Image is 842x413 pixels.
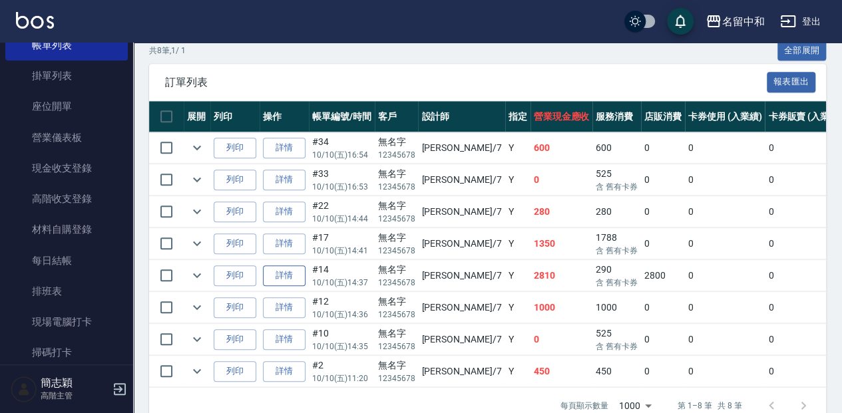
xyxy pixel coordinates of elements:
td: Y [505,164,530,196]
button: 名留中和 [700,8,769,35]
a: 詳情 [263,202,306,222]
td: 525 [592,324,641,355]
td: [PERSON_NAME] /7 [418,260,505,291]
button: save [667,8,694,35]
p: 含 舊有卡券 [596,181,638,193]
td: 0 [685,164,765,196]
button: 報表匯出 [767,72,816,92]
td: #34 [309,132,375,164]
td: 290 [592,260,641,291]
th: 設計師 [418,101,505,132]
td: 600 [530,132,593,164]
td: 1350 [530,228,593,259]
td: 525 [592,164,641,196]
p: 12345678 [378,277,415,289]
td: 450 [592,356,641,387]
p: 12345678 [378,309,415,321]
p: 10/10 (五) 14:37 [312,277,371,289]
td: 1000 [592,292,641,323]
button: expand row [187,233,207,253]
th: 店販消費 [641,101,685,132]
img: Logo [16,12,54,29]
a: 詳情 [263,297,306,318]
td: 0 [641,292,685,323]
a: 詳情 [263,170,306,190]
button: expand row [187,297,207,317]
td: #14 [309,260,375,291]
a: 座位開單 [5,91,128,122]
button: 列印 [214,265,256,286]
td: 600 [592,132,641,164]
td: 0 [685,260,765,291]
a: 高階收支登錄 [5,184,128,214]
td: 0 [641,228,685,259]
td: 280 [530,196,593,227]
div: 無名字 [378,327,415,341]
button: expand row [187,265,207,285]
td: [PERSON_NAME] /7 [418,292,505,323]
td: 1000 [530,292,593,323]
button: expand row [187,170,207,190]
td: #17 [309,228,375,259]
td: #22 [309,196,375,227]
td: 0 [685,132,765,164]
a: 排班表 [5,276,128,307]
p: 含 舊有卡券 [596,341,638,352]
p: 共 8 筆, 1 / 1 [149,45,186,57]
td: 0 [641,132,685,164]
button: 全部展開 [777,41,827,61]
p: 10/10 (五) 16:54 [312,149,371,161]
button: expand row [187,138,207,158]
div: 無名字 [378,263,415,277]
th: 營業現金應收 [530,101,593,132]
td: 450 [530,356,593,387]
td: 0 [530,164,593,196]
p: 10/10 (五) 16:53 [312,181,371,193]
a: 詳情 [263,233,306,254]
td: #12 [309,292,375,323]
p: 10/10 (五) 11:20 [312,372,371,384]
a: 詳情 [263,329,306,350]
p: 第 1–8 筆 共 8 筆 [678,400,742,412]
p: 12345678 [378,181,415,193]
td: 0 [641,196,685,227]
th: 服務消費 [592,101,641,132]
button: 列印 [214,233,256,254]
td: 0 [641,324,685,355]
p: 10/10 (五) 14:36 [312,309,371,321]
th: 帳單編號/時間 [309,101,375,132]
td: 0 [641,356,685,387]
span: 訂單列表 [165,76,767,89]
th: 客戶 [375,101,419,132]
div: 名留中和 [722,13,764,30]
td: Y [505,324,530,355]
td: 0 [530,324,593,355]
p: 10/10 (五) 14:41 [312,245,371,257]
p: 高階主管 [41,390,108,402]
p: 含 舊有卡券 [596,245,638,257]
div: 無名字 [378,231,415,245]
td: 280 [592,196,641,227]
div: 無名字 [378,167,415,181]
td: 0 [685,292,765,323]
p: 12345678 [378,213,415,225]
p: 12345678 [378,341,415,352]
td: Y [505,356,530,387]
th: 卡券使用 (入業績) [685,101,765,132]
td: 0 [685,196,765,227]
td: Y [505,260,530,291]
div: 無名字 [378,358,415,372]
td: Y [505,292,530,323]
td: 0 [685,228,765,259]
a: 詳情 [263,265,306,286]
div: 無名字 [378,199,415,213]
td: Y [505,196,530,227]
td: #33 [309,164,375,196]
td: 2810 [530,260,593,291]
td: 1788 [592,228,641,259]
a: 每日結帳 [5,245,128,276]
a: 現場電腦打卡 [5,307,128,337]
td: 2800 [641,260,685,291]
a: 現金收支登錄 [5,153,128,184]
div: 無名字 [378,295,415,309]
